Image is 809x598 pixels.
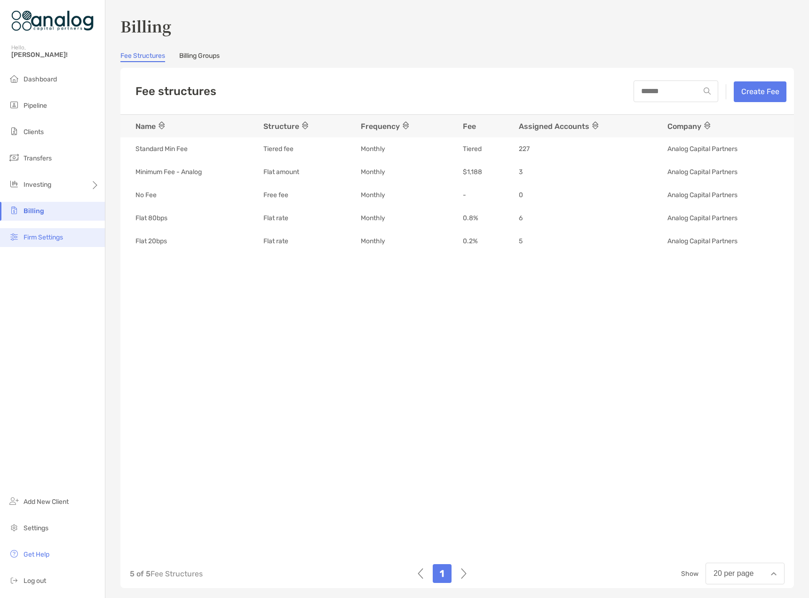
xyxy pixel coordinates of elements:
a: Billing Groups [179,52,220,62]
img: investing icon [8,178,20,190]
img: right-arrow [461,564,467,583]
span: Name [135,121,167,131]
span: Monthly [361,191,385,199]
span: Assigned Accounts [519,121,601,131]
span: [PERSON_NAME]! [11,51,99,59]
span: Tiered [463,144,482,153]
span: Transfers [24,154,52,162]
span: 5 of 5 [130,569,151,578]
img: clients icon [8,126,20,137]
img: input icon [704,88,711,95]
button: Create Fee [734,81,786,102]
span: Get Help [24,550,49,558]
span: Analog Capital Partners [667,191,738,199]
h5: Fee structures [135,85,216,98]
span: Company [667,121,713,131]
span: Fee [463,121,476,131]
p: Minimum Fee - Analog [135,166,202,178]
span: $1,188 [463,167,482,176]
img: sort icon [704,121,710,129]
span: Flat rate [263,237,288,246]
a: Fee Structures [120,52,165,62]
span: 3 [519,167,523,176]
span: Add New Client [24,498,69,506]
img: logout icon [8,574,20,586]
span: Monthly [361,167,385,176]
p: Fee Structures [130,568,203,580]
span: 0.2% [463,237,478,246]
span: 6 [519,214,523,223]
span: Pipeline [24,102,47,110]
p: Flat 20bps [135,235,167,247]
img: add_new_client icon [8,495,20,507]
span: Investing [24,181,51,189]
span: Clients [24,128,44,136]
span: Monthly [361,144,385,153]
p: Standard Min Fee [135,143,188,155]
span: Billing [24,207,44,215]
span: Flat amount [263,167,299,176]
img: Zoe Logo [11,4,94,38]
img: sort icon [159,121,165,129]
span: Dashboard [24,75,57,83]
span: Log out [24,577,46,585]
img: billing icon [8,205,20,216]
span: Analog Capital Partners [667,214,738,223]
span: Settings [24,524,48,532]
p: No Fee [135,189,157,201]
span: 0.8% [463,214,478,223]
span: 227 [519,144,530,153]
p: Flat 80bps [135,212,167,224]
img: get-help icon [8,548,20,559]
span: 0 [519,191,523,199]
img: sort icon [403,121,409,129]
span: Show [681,570,698,578]
img: firm-settings icon [8,231,20,242]
img: settings icon [8,522,20,533]
span: Free fee [263,191,288,199]
h3: Billing [120,15,794,37]
span: Analog Capital Partners [667,144,738,153]
div: 1 [433,564,452,583]
img: pipeline icon [8,99,20,111]
span: Structure [263,121,311,131]
img: dashboard icon [8,73,20,84]
img: left-arrow [418,564,423,583]
span: Monthly [361,214,385,223]
span: Flat rate [263,214,288,223]
img: sort icon [302,121,308,129]
span: Tiered fee [263,144,293,153]
span: 5 [519,237,523,246]
span: Analog Capital Partners [667,237,738,246]
img: transfers icon [8,152,20,163]
span: Frequency [361,121,412,131]
img: Open dropdown arrow [771,572,777,575]
img: sort icon [592,121,598,129]
span: Monthly [361,237,385,246]
button: 20 per page [706,563,785,584]
span: - [463,191,466,199]
span: Analog Capital Partners [667,167,738,176]
span: Firm Settings [24,233,63,241]
div: 20 per page [714,569,753,578]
